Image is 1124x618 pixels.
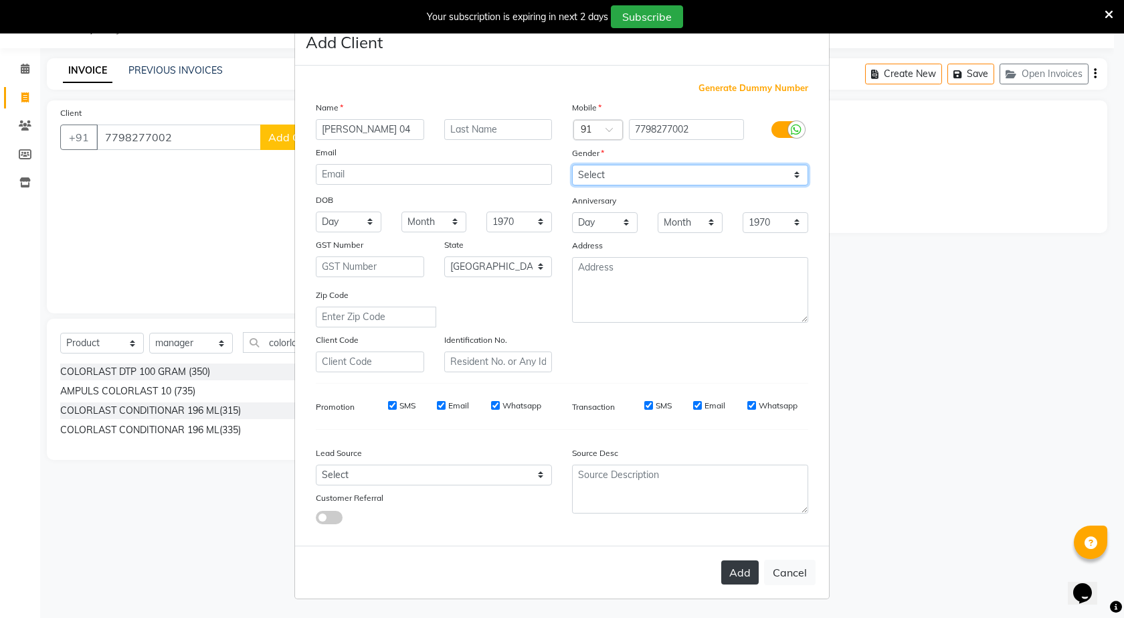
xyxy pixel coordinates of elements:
label: Client Code [316,334,359,346]
label: Customer Referral [316,492,383,504]
button: Cancel [764,560,816,585]
label: Gender [572,147,604,159]
label: DOB [316,194,333,206]
label: SMS [656,400,672,412]
span: Generate Dummy Number [698,82,808,95]
label: Promotion [316,401,355,413]
label: Transaction [572,401,615,413]
label: Name [316,102,343,114]
div: Your subscription is expiring in next 2 days [427,10,608,24]
label: Email [448,400,469,412]
label: Whatsapp [502,400,541,412]
input: Last Name [444,119,553,140]
input: Email [316,164,552,185]
button: Subscribe [611,5,683,28]
input: GST Number [316,256,424,277]
label: Mobile [572,102,601,114]
label: Email [705,400,725,412]
label: Source Desc [572,447,618,459]
input: Client Code [316,352,424,372]
h4: Add Client [306,30,383,54]
iframe: chat widget [1068,564,1111,605]
input: First Name [316,119,424,140]
label: Whatsapp [759,400,798,412]
button: Add [721,560,759,585]
input: Enter Zip Code [316,307,436,327]
input: Resident No. or Any Id [444,352,553,372]
label: Email [316,147,337,159]
label: Anniversary [572,195,616,207]
label: Address [572,240,603,252]
input: Mobile [629,119,745,140]
label: Zip Code [316,289,349,301]
label: SMS [399,400,415,412]
label: State [444,239,464,251]
label: Lead Source [316,447,362,459]
label: GST Number [316,239,363,251]
label: Identification No. [444,334,507,346]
